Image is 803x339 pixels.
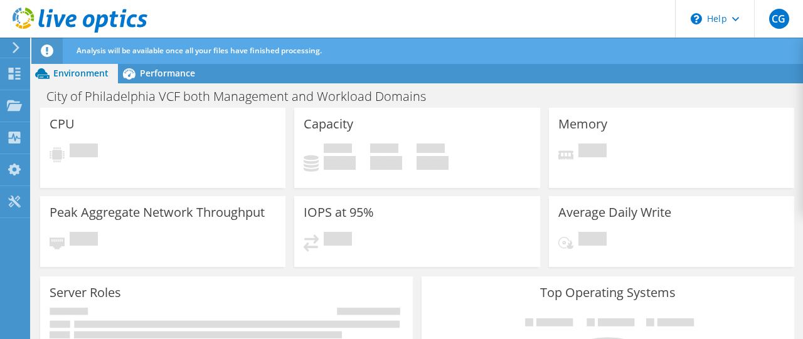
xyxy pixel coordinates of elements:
h4: 0 GiB [370,156,402,170]
svg: \n [691,13,702,24]
h3: Memory [558,117,607,131]
h3: Server Roles [50,286,121,300]
span: Pending [578,232,607,249]
span: Pending [324,232,352,249]
h3: CPU [50,117,75,131]
h3: IOPS at 95% [304,206,374,219]
span: CG [769,9,789,29]
span: Used [324,143,352,156]
h3: Capacity [304,117,353,131]
span: Total [417,143,445,156]
h3: Average Daily Write [558,206,671,219]
span: Pending [70,143,98,160]
span: Pending [578,143,607,160]
h3: Peak Aggregate Network Throughput [50,206,265,219]
span: Analysis will be available once all your files have finished processing. [77,45,322,56]
h4: 0 GiB [417,156,449,170]
span: Free [370,143,398,156]
h1: City of Philadelphia VCF both Management and Workload Domains [41,90,445,103]
h3: Top Operating Systems [431,286,785,300]
span: Performance [140,67,195,79]
span: Pending [70,232,98,249]
span: Environment [53,67,109,79]
h4: 0 GiB [324,156,356,170]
